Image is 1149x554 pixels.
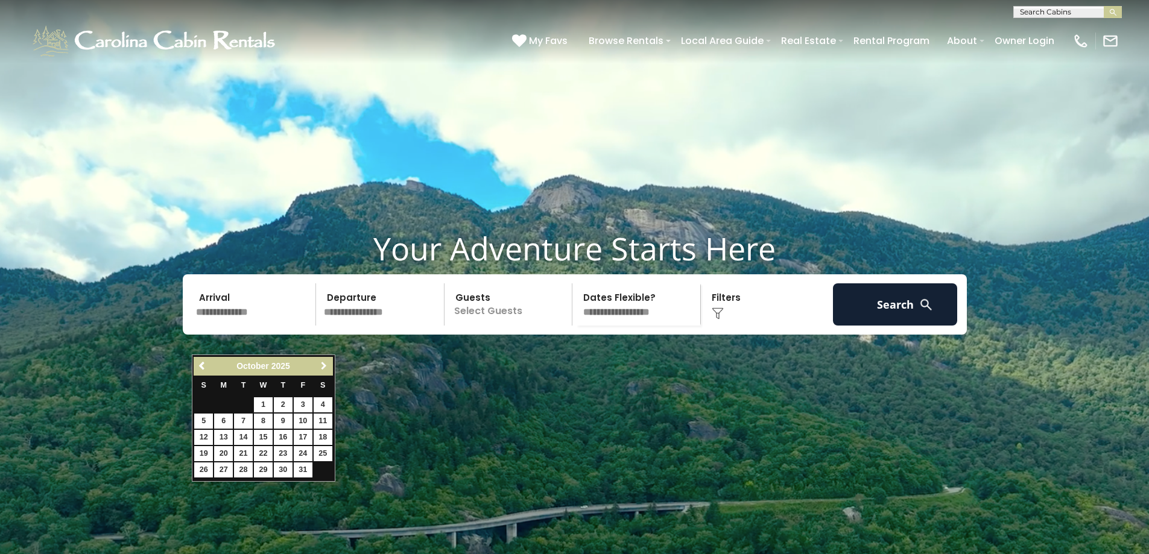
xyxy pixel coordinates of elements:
a: 7 [234,414,253,429]
a: 17 [294,430,312,445]
img: search-regular-white.png [919,297,934,312]
span: Saturday [320,381,325,389]
a: 6 [214,414,233,429]
span: Sunday [201,381,206,389]
a: Next [317,359,332,374]
a: 29 [254,462,273,477]
a: 3 [294,397,312,412]
img: White-1-1-2.png [30,23,280,59]
a: 28 [234,462,253,477]
span: 2025 [271,361,290,371]
a: 8 [254,414,273,429]
a: 16 [274,430,293,445]
a: 15 [254,430,273,445]
span: Wednesday [260,381,267,389]
a: 24 [294,446,312,461]
a: About [941,30,983,51]
a: Real Estate [775,30,842,51]
a: 5 [194,414,213,429]
a: Rental Program [847,30,935,51]
a: Browse Rentals [583,30,669,51]
span: Thursday [281,381,286,389]
a: 9 [274,414,293,429]
a: 22 [254,446,273,461]
a: 25 [314,446,332,461]
a: Owner Login [989,30,1060,51]
span: Friday [300,381,305,389]
a: 4 [314,397,332,412]
a: 10 [294,414,312,429]
span: Next [319,361,329,371]
a: Local Area Guide [675,30,770,51]
a: 14 [234,430,253,445]
a: 20 [214,446,233,461]
a: 21 [234,446,253,461]
span: Previous [198,361,207,371]
span: October [236,361,269,371]
span: Tuesday [241,381,246,389]
a: My Favs [512,33,571,49]
img: phone-regular-white.png [1072,33,1089,49]
a: 19 [194,446,213,461]
img: mail-regular-white.png [1102,33,1119,49]
a: 31 [294,462,312,477]
a: 13 [214,430,233,445]
a: 11 [314,414,332,429]
a: 18 [314,430,332,445]
a: Previous [195,359,210,374]
a: 30 [274,462,293,477]
a: 26 [194,462,213,477]
h1: Your Adventure Starts Here [9,230,1140,267]
a: 23 [274,446,293,461]
a: 1 [254,397,273,412]
a: 27 [214,462,233,477]
span: Monday [220,381,227,389]
img: filter--v1.png [712,307,724,319]
button: Search [833,283,958,326]
a: 2 [274,397,293,412]
a: 12 [194,430,213,445]
p: Select Guests [448,283,572,326]
span: My Favs [529,33,568,48]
